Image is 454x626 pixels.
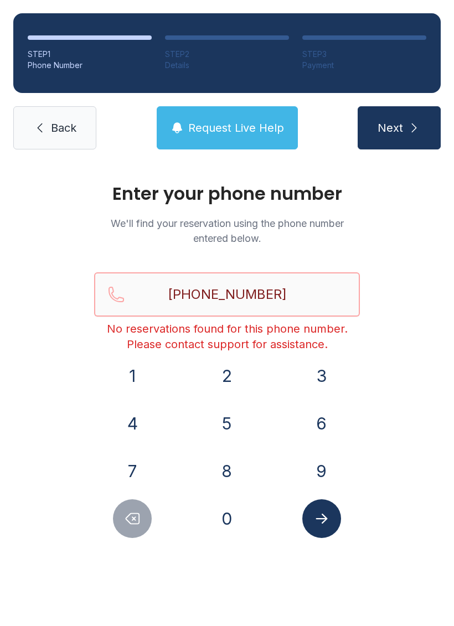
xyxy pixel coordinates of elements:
p: We'll find your reservation using the phone number entered below. [94,216,360,246]
div: STEP 3 [302,49,426,60]
h1: Enter your phone number [94,185,360,203]
button: 3 [302,356,341,395]
button: 4 [113,404,152,443]
button: 9 [302,452,341,490]
button: 2 [208,356,246,395]
div: No reservations found for this phone number. Please contact support for assistance. [94,321,360,352]
div: STEP 1 [28,49,152,60]
input: Reservation phone number [94,272,360,317]
span: Next [378,120,403,136]
span: Back [51,120,76,136]
button: 7 [113,452,152,490]
button: 1 [113,356,152,395]
button: Delete number [113,499,152,538]
button: 8 [208,452,246,490]
div: Details [165,60,289,71]
button: 6 [302,404,341,443]
button: 5 [208,404,246,443]
div: Phone Number [28,60,152,71]
button: Submit lookup form [302,499,341,538]
span: Request Live Help [188,120,284,136]
div: Payment [302,60,426,71]
div: STEP 2 [165,49,289,60]
button: 0 [208,499,246,538]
